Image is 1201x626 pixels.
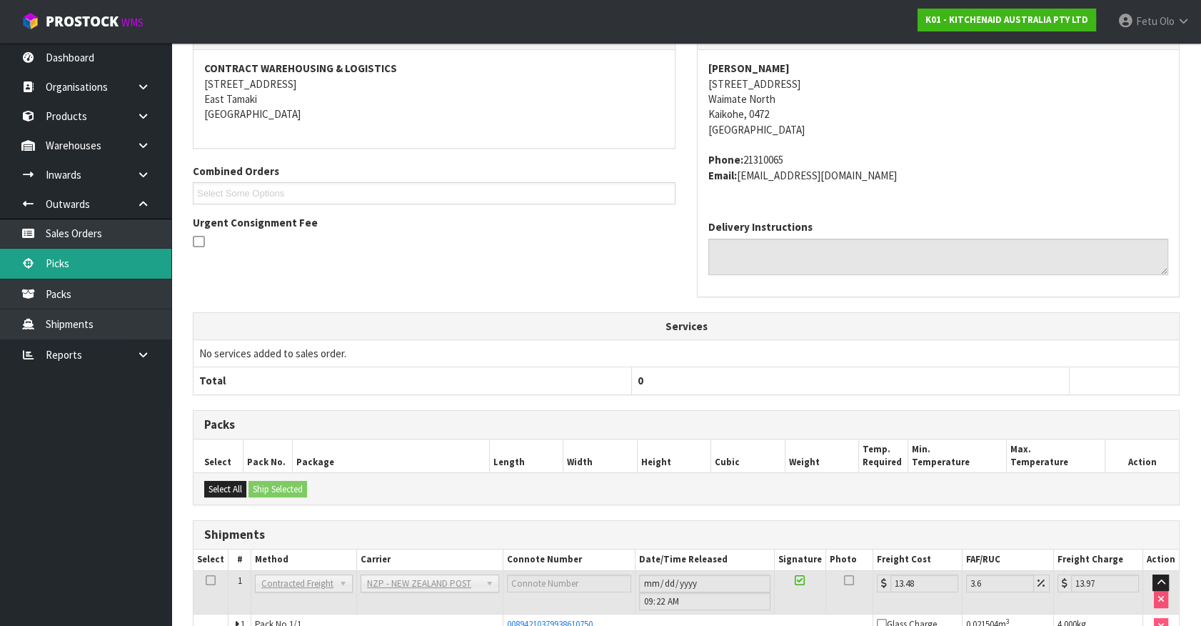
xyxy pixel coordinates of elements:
input: Freight Cost [890,575,958,592]
th: Cubic [711,439,785,473]
input: Freight Charge [1071,575,1139,592]
th: Max. Temperature [1007,439,1105,473]
th: Length [489,439,563,473]
small: WMS [121,16,144,29]
button: Ship Selected [248,481,307,498]
span: Olo [1160,14,1175,28]
th: Height [637,439,711,473]
strong: email [708,169,737,182]
th: Connote Number [503,550,635,570]
th: Min. Temperature [908,439,1007,473]
strong: phone [708,153,743,167]
address: 21310065 [EMAIL_ADDRESS][DOMAIN_NAME] [708,152,1168,183]
th: Total [194,367,631,394]
sup: 3 [1006,617,1010,626]
span: 1 [238,575,242,587]
th: Freight Charge [1053,550,1142,570]
address: [STREET_ADDRESS] East Tamaki [GEOGRAPHIC_DATA] [204,61,664,122]
input: Freight Adjustment [966,575,1034,592]
th: Select [194,550,228,570]
th: Pack No. [243,439,292,473]
th: Date/Time Released [635,550,774,570]
th: Package [292,439,489,473]
th: Action [1142,550,1179,570]
h3: Shipments [204,528,1168,542]
strong: [PERSON_NAME] [708,61,790,75]
address: [STREET_ADDRESS] Waimate North Kaikohe, 0472 [GEOGRAPHIC_DATA] [708,61,1168,137]
th: Weight [785,439,859,473]
strong: CONTRACT WAREHOUSING & LOGISTICS [204,61,397,75]
span: Fetu [1136,14,1157,28]
th: Select [194,439,243,473]
span: Contracted Freight [261,575,333,592]
th: FAF/RUC [962,550,1053,570]
th: Width [563,439,638,473]
label: Urgent Consignment Fee [193,215,318,230]
th: Freight Cost [873,550,962,570]
h3: Packs [204,418,1168,432]
th: Services [194,313,1179,340]
a: K01 - KITCHENAID AUSTRALIA PTY LTD [918,9,1096,31]
img: cube-alt.png [21,12,39,30]
th: Signature [774,550,825,570]
input: Connote Number [507,575,631,592]
strong: K01 - KITCHENAID AUSTRALIA PTY LTD [925,14,1088,26]
th: # [228,550,251,570]
th: Action [1105,439,1180,473]
th: Photo [825,550,873,570]
th: Carrier [357,550,503,570]
td: No services added to sales order. [194,339,1179,367]
label: Combined Orders [193,164,279,179]
th: Temp. Required [859,439,908,473]
span: NZP - NEW ZEALAND POST [367,575,480,592]
th: Method [251,550,357,570]
span: 0 [638,374,643,387]
label: Delivery Instructions [708,219,813,234]
span: ProStock [46,12,119,31]
button: Select All [204,481,246,498]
